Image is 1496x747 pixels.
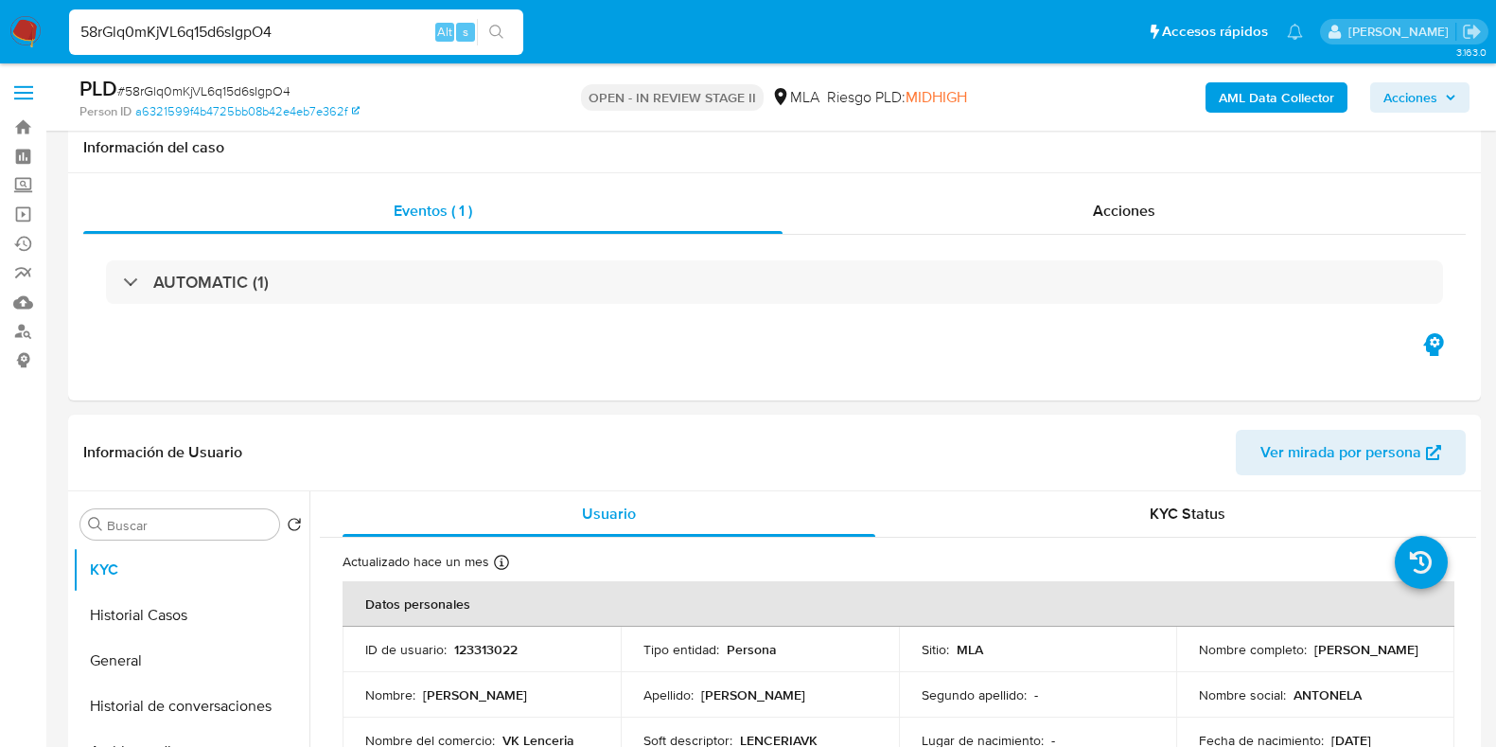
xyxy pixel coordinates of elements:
[135,103,360,120] a: a6321599f4b4725bb08b42e4eb7e362f
[581,84,764,111] p: OPEN - IN REVIEW STAGE II
[643,641,719,658] p: Tipo entidad :
[79,73,117,103] b: PLD
[394,200,472,222] span: Eventos ( 1 )
[1150,503,1225,525] span: KYC Status
[701,686,805,703] p: [PERSON_NAME]
[477,19,516,45] button: search-icon
[79,103,132,120] b: Person ID
[73,638,309,684] button: General
[1294,686,1362,703] p: ANTONELA
[83,138,1466,157] h1: Información del caso
[107,517,272,534] input: Buscar
[1236,430,1466,475] button: Ver mirada por persona
[153,272,269,293] h3: AUTOMATIC (1)
[343,581,1454,627] th: Datos personales
[643,686,694,703] p: Apellido :
[454,641,518,658] p: 123313022
[117,81,290,100] span: # 58rGlq0mKjVL6q15d6sIgpO4
[437,23,452,41] span: Alt
[1093,200,1155,222] span: Acciones
[1260,430,1421,475] span: Ver mirada por persona
[1348,23,1455,41] p: florencia.lera@mercadolibre.com
[106,260,1443,304] div: AUTOMATIC (1)
[827,87,967,108] span: Riesgo PLD:
[1383,82,1437,113] span: Acciones
[1462,22,1482,42] a: Salir
[463,23,468,41] span: s
[73,684,309,729] button: Historial de conversaciones
[1370,82,1470,113] button: Acciones
[343,553,489,571] p: Actualizado hace un mes
[1199,686,1286,703] p: Nombre social :
[83,443,242,462] h1: Información de Usuario
[73,547,309,593] button: KYC
[1199,641,1307,658] p: Nombre completo :
[922,641,949,658] p: Sitio :
[287,517,302,538] button: Volver al orden por defecto
[423,686,527,703] p: [PERSON_NAME]
[1314,641,1418,658] p: [PERSON_NAME]
[88,517,103,532] button: Buscar
[771,87,819,108] div: MLA
[922,686,1027,703] p: Segundo apellido :
[1162,22,1268,42] span: Accesos rápidos
[957,641,983,658] p: MLA
[906,86,967,108] span: MIDHIGH
[69,20,523,44] input: Buscar usuario o caso...
[73,593,309,638] button: Historial Casos
[1206,82,1347,113] button: AML Data Collector
[582,503,636,525] span: Usuario
[365,641,447,658] p: ID de usuario :
[1287,24,1303,40] a: Notificaciones
[1219,82,1334,113] b: AML Data Collector
[727,641,777,658] p: Persona
[365,686,415,703] p: Nombre :
[1034,686,1038,703] p: -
